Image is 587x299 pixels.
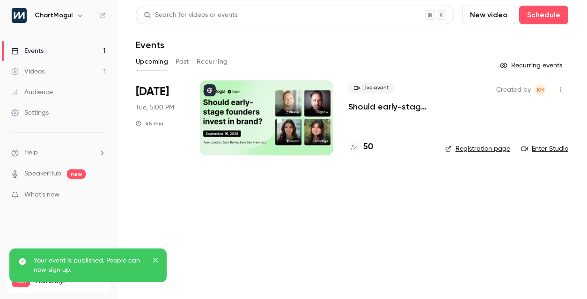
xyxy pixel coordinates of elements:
[144,10,237,20] div: Search for videos or events
[445,144,510,153] a: Registration page
[197,54,228,69] button: Recurring
[136,80,185,155] div: Sep 16 Tue, 4:00 PM (Europe/London)
[363,141,373,153] h4: 50
[136,54,168,69] button: Upcoming
[136,120,163,127] div: 45 min
[24,190,59,200] span: What's new
[35,11,73,20] h6: ChartMogul
[348,101,430,112] a: Should early-stage founders invest in brand?
[11,88,53,97] div: Audience
[95,191,106,199] iframe: Noticeable Trigger
[136,84,169,99] span: [DATE]
[176,54,189,69] button: Past
[24,148,38,158] span: Help
[496,58,568,73] button: Recurring events
[535,84,546,95] span: Kathryn Hurley
[11,67,44,76] div: Videos
[34,256,146,275] p: Your event is published. People can now sign up.
[462,6,515,24] button: New video
[537,84,544,95] span: KH
[67,169,86,179] span: new
[348,141,373,153] a: 50
[136,39,164,51] h1: Events
[348,82,395,94] span: Live event
[519,6,568,24] button: Schedule
[24,169,61,179] a: SpeakerHub
[11,108,49,117] div: Settings
[496,84,531,95] span: Created by
[521,144,568,153] a: Enter Studio
[136,103,174,112] span: Tue, 5:00 PM
[11,148,106,158] li: help-dropdown-opener
[12,8,27,23] img: ChartMogul
[153,256,159,267] button: close
[11,46,44,56] div: Events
